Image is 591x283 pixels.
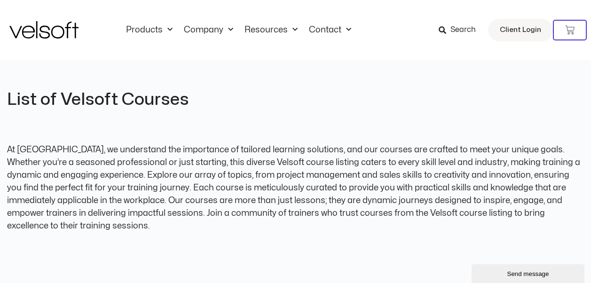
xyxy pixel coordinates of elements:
a: ContactMenu Toggle [303,25,357,35]
a: ProductsMenu Toggle [120,25,178,35]
nav: Menu [120,25,357,35]
a: Search [439,22,482,38]
a: ResourcesMenu Toggle [239,25,303,35]
a: Client Login [488,19,553,41]
span: Search [450,24,476,36]
p: At [GEOGRAPHIC_DATA], we understand the importance of tailored learning solutions, and our course... [7,143,584,232]
span: Client Login [500,24,541,36]
img: Velsoft Training Materials [9,21,79,39]
iframe: chat widget [472,262,586,283]
a: CompanyMenu Toggle [178,25,239,35]
h2: List of Velsoft Courses [7,89,293,111]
